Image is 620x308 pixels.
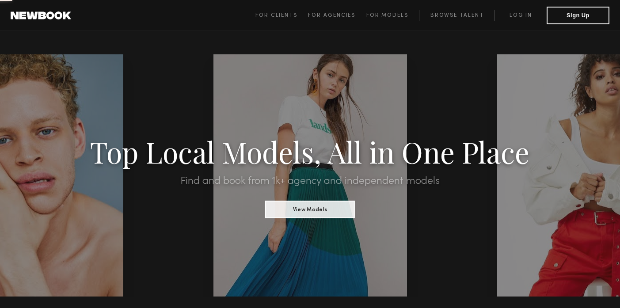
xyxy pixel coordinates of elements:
[265,204,355,213] a: View Models
[494,10,547,21] a: Log in
[366,10,419,21] a: For Models
[255,10,308,21] a: For Clients
[419,10,494,21] a: Browse Talent
[366,13,408,18] span: For Models
[547,7,609,24] button: Sign Up
[255,13,297,18] span: For Clients
[46,138,574,165] h1: Top Local Models, All in One Place
[265,201,355,218] button: View Models
[46,176,574,186] h2: Find and book from 1k+ agency and independent models
[308,13,355,18] span: For Agencies
[308,10,366,21] a: For Agencies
